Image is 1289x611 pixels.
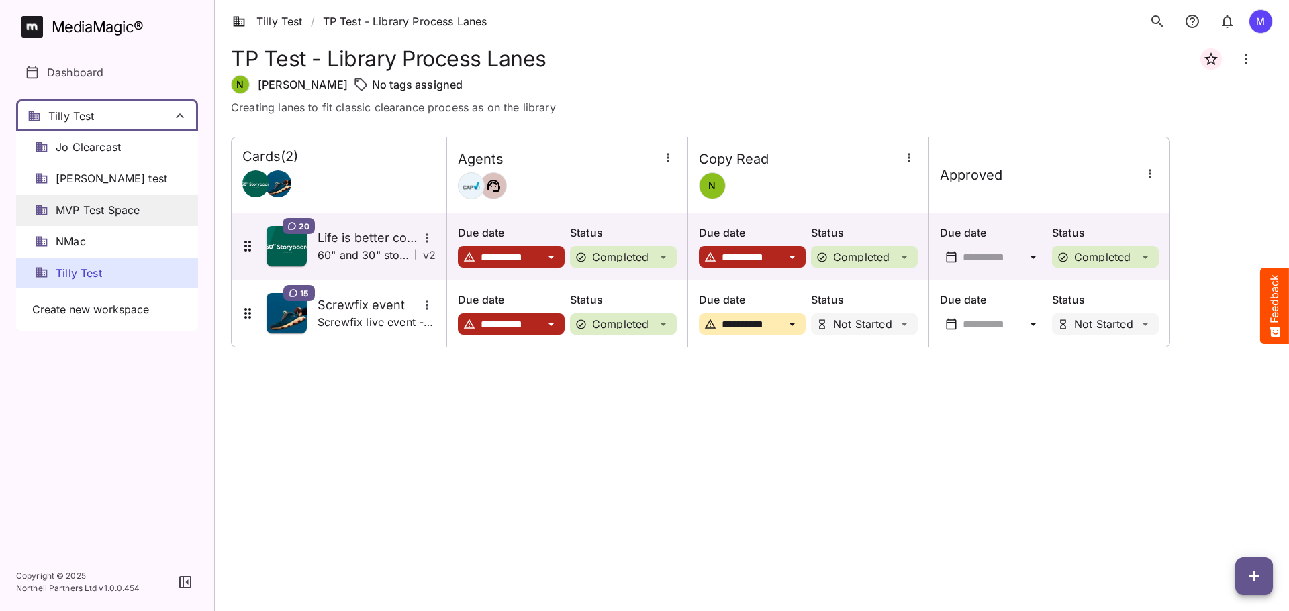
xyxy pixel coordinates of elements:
[311,13,315,30] span: /
[1214,8,1241,35] button: notifications
[56,171,167,186] span: [PERSON_NAME] test
[32,302,149,317] span: Create new workspace
[1179,8,1206,35] button: notifications
[1144,8,1171,35] button: search
[56,266,102,281] span: Tilly Test
[232,13,303,30] a: Tilly Test
[56,203,140,218] span: MVP Test Space
[56,140,121,155] span: Jo Clearcast
[1260,268,1289,344] button: Feedback
[1249,9,1273,34] div: M
[56,234,86,249] span: NMac
[24,296,190,323] button: Create new workspace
